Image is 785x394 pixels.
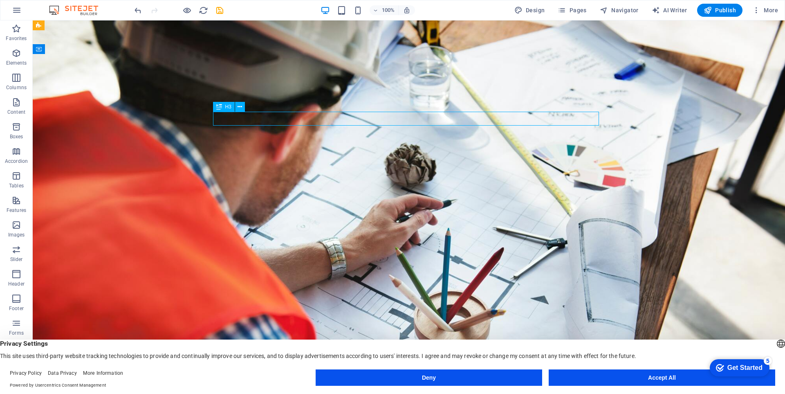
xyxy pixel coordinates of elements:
[752,6,778,14] span: More
[6,60,27,66] p: Elements
[5,158,28,164] p: Accordion
[514,6,545,14] span: Design
[370,5,399,15] button: 100%
[558,6,586,14] span: Pages
[648,4,691,17] button: AI Writer
[7,4,66,21] div: Get Started 5 items remaining, 0% complete
[10,256,23,263] p: Slider
[9,305,24,312] p: Footer
[697,4,742,17] button: Publish
[6,35,27,42] p: Favorites
[215,6,224,15] i: Save (Ctrl+S)
[6,84,27,91] p: Columns
[511,4,548,17] button: Design
[8,281,25,287] p: Header
[225,104,231,109] span: H3
[7,207,26,214] p: Features
[511,4,548,17] div: Design (Ctrl+Alt+Y)
[382,5,395,15] h6: 100%
[215,5,224,15] button: save
[652,6,687,14] span: AI Writer
[199,6,208,15] i: Reload page
[597,4,642,17] button: Navigator
[9,182,24,189] p: Tables
[749,4,781,17] button: More
[7,109,25,115] p: Content
[704,6,736,14] span: Publish
[600,6,639,14] span: Navigator
[182,5,192,15] button: Click here to leave preview mode and continue editing
[403,7,410,14] i: On resize automatically adjust zoom level to fit chosen device.
[10,133,23,140] p: Boxes
[24,9,59,16] div: Get Started
[133,5,143,15] button: undo
[47,5,108,15] img: Editor Logo
[61,2,69,10] div: 5
[198,5,208,15] button: reload
[133,6,143,15] i: Undo: Edit headline (Ctrl+Z)
[554,4,590,17] button: Pages
[9,330,24,336] p: Forms
[8,232,25,238] p: Images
